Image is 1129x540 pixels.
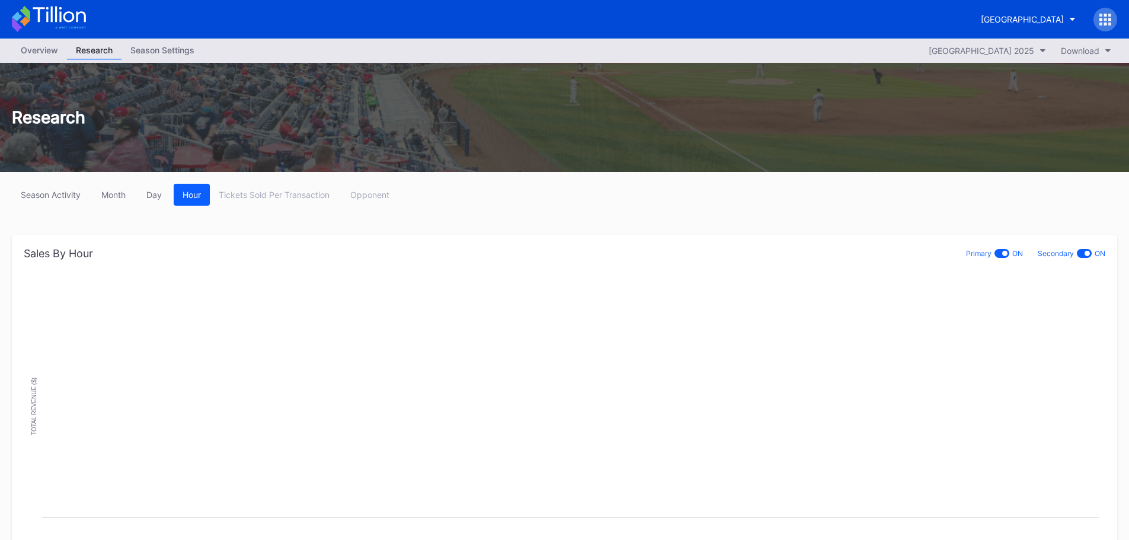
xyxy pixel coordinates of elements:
[972,8,1085,30] button: [GEOGRAPHIC_DATA]
[929,46,1034,56] div: [GEOGRAPHIC_DATA] 2025
[174,184,210,206] button: Hour
[101,190,126,200] div: Month
[966,247,1023,260] div: Primary ON
[21,190,81,200] div: Season Activity
[121,41,203,59] div: Season Settings
[1038,247,1105,260] div: Secondary ON
[1061,46,1099,56] div: Download
[12,41,67,60] a: Overview
[146,190,162,200] div: Day
[67,41,121,60] a: Research
[1055,43,1117,59] button: Download
[121,41,203,60] a: Season Settings
[923,43,1052,59] button: [GEOGRAPHIC_DATA] 2025
[137,184,171,206] button: Day
[92,184,135,206] button: Month
[31,378,37,435] text: Total Revenue ($)
[12,41,67,59] div: Overview
[24,289,1105,526] svg: Chart title
[24,247,93,260] div: Sales By Hour
[183,190,201,200] div: Hour
[981,14,1064,24] div: [GEOGRAPHIC_DATA]
[12,184,89,206] button: Season Activity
